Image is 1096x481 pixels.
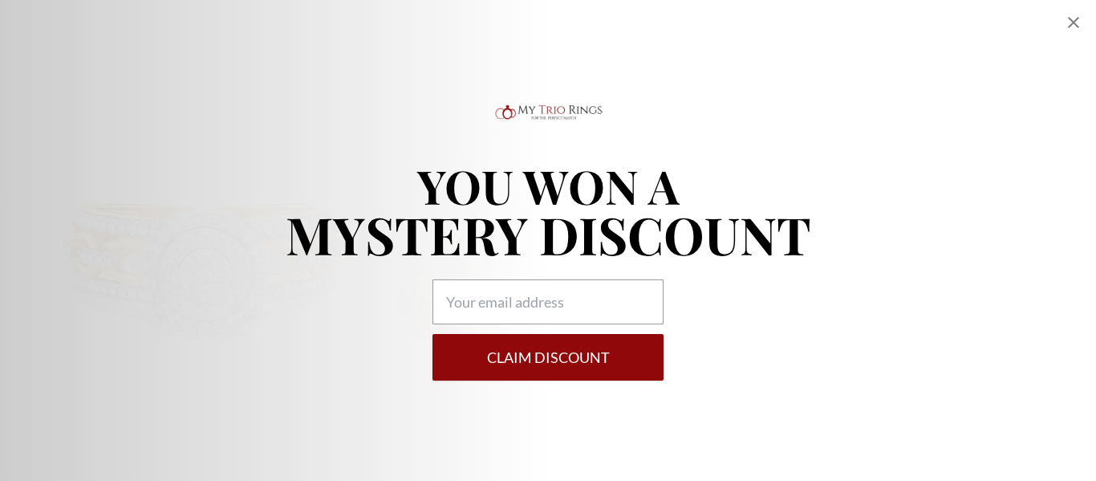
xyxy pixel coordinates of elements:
p: YOU WON A [286,162,811,209]
img: Logo [492,101,604,124]
span: Hello there! Welcome to My Trio Rings! Please let us know what questions you have! 😀 [10,11,189,56]
div: Close popup [1064,13,1083,32]
input: Your email address [432,279,664,324]
button: Claim DISCOUNT [432,334,664,381]
p: MYSTERY DISCOUNT [286,209,811,260]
